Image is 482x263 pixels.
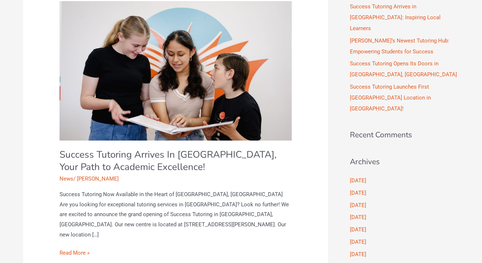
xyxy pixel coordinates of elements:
[60,175,292,183] div: /
[60,67,292,74] a: Read: Success Tutoring Arrives In Bull Creek, Your Path to Academic Excellence!
[350,214,366,220] a: [DATE]
[350,177,366,184] a: [DATE]
[350,60,457,78] a: Success Tutoring Opens Its Doors in [GEOGRAPHIC_DATA], [GEOGRAPHIC_DATA]
[350,156,459,168] h2: Archives
[350,3,441,32] a: Success Tutoring Arrives in [GEOGRAPHIC_DATA]: Inspiring Local Learners
[350,190,366,196] a: [DATE]
[60,190,292,240] p: Success Tutoring Now Available in the Heart of [GEOGRAPHIC_DATA], [GEOGRAPHIC_DATA] Are you looki...
[350,84,431,112] a: Success Tutoring Launches First [GEOGRAPHIC_DATA] Location in [GEOGRAPHIC_DATA]!
[350,129,459,141] h2: Recent Comments
[350,202,366,209] a: [DATE]
[350,226,366,233] a: [DATE]
[60,248,90,258] a: Read More »
[350,239,366,245] a: [DATE]
[350,251,366,258] a: [DATE]
[60,175,73,182] a: News
[77,175,119,182] a: [PERSON_NAME]
[350,37,449,55] a: [PERSON_NAME]’s Newest Tutoring Hub: Empowering Students for Success
[60,148,277,173] a: Success Tutoring Arrives In [GEOGRAPHIC_DATA], Your Path to Academic Excellence!
[361,181,482,263] iframe: Chat Widget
